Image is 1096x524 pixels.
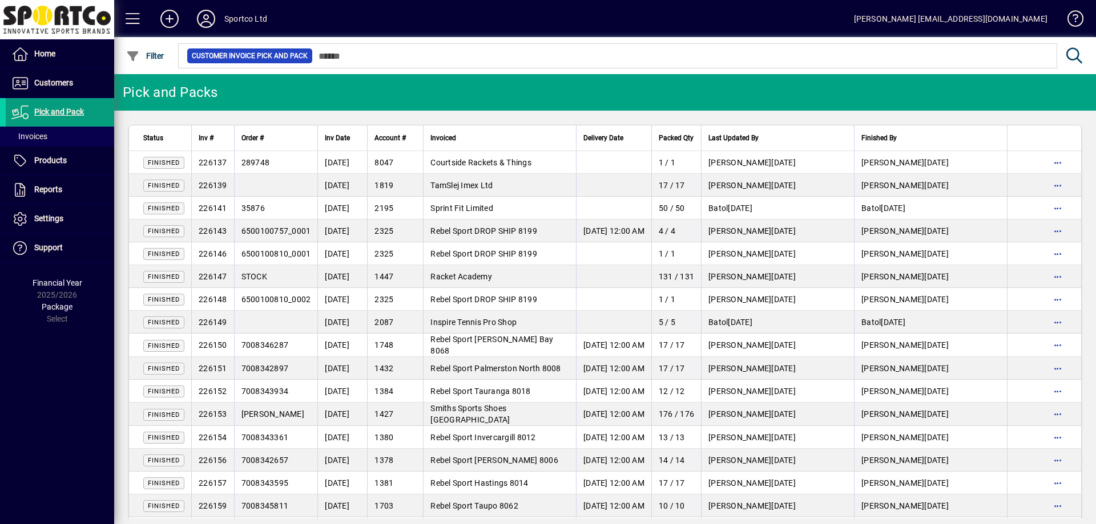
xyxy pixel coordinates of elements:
[148,388,180,395] span: Finished
[708,364,771,373] span: [PERSON_NAME]
[148,250,180,258] span: Finished
[708,226,771,235] span: [PERSON_NAME]
[854,288,1007,311] td: [DATE]
[430,226,537,235] span: Rebel Sport DROP SHIP 8199
[651,288,701,311] td: 1 / 1
[199,132,227,144] div: Inv #
[317,472,367,494] td: [DATE]
[6,69,114,98] a: Customers
[241,340,289,350] span: 7008346287
[651,426,701,449] td: 13 / 13
[861,181,924,190] span: [PERSON_NAME]
[199,158,227,167] span: 226137
[576,334,651,357] td: [DATE] 12:00 AM
[861,204,881,213] span: Batol
[861,409,924,419] span: [PERSON_NAME]
[651,151,701,174] td: 1 / 1
[708,478,771,488] span: [PERSON_NAME]
[34,185,62,194] span: Reports
[148,342,180,350] span: Finished
[430,158,531,167] span: Courtside Rackets & Things
[854,426,1007,449] td: [DATE]
[374,181,393,190] span: 1819
[374,409,393,419] span: 1427
[861,295,924,304] span: [PERSON_NAME]
[6,147,114,175] a: Products
[374,249,393,258] span: 2325
[1049,267,1067,286] button: More options
[6,176,114,204] a: Reports
[701,242,854,265] td: [DATE]
[317,311,367,334] td: [DATE]
[317,357,367,380] td: [DATE]
[430,387,530,396] span: Rebel Sport Tauranga 8018
[701,426,854,449] td: [DATE]
[430,132,569,144] div: Invoiced
[199,318,227,327] span: 226149
[701,472,854,494] td: [DATE]
[430,132,456,144] span: Invoiced
[148,205,180,212] span: Finished
[861,272,924,281] span: [PERSON_NAME]
[651,472,701,494] td: 17 / 17
[123,83,218,101] div: Pick and Packs
[374,478,393,488] span: 1381
[854,265,1007,288] td: [DATE]
[861,340,924,350] span: [PERSON_NAME]
[1049,451,1067,469] button: More options
[11,132,47,141] span: Invoices
[34,214,63,223] span: Settings
[148,228,180,235] span: Finished
[701,380,854,403] td: [DATE]
[861,318,881,327] span: Batol
[188,9,224,29] button: Profile
[317,242,367,265] td: [DATE]
[659,132,694,144] span: Packed Qty
[317,174,367,197] td: [DATE]
[701,220,854,242] td: [DATE]
[651,242,701,265] td: 1 / 1
[374,204,393,213] span: 2195
[241,204,265,213] span: 35876
[143,132,163,144] span: Status
[430,181,493,190] span: TamSlej Imex Ltd
[1049,176,1067,194] button: More options
[651,265,701,288] td: 131 / 131
[708,158,771,167] span: [PERSON_NAME]
[199,204,227,213] span: 226141
[708,249,771,258] span: [PERSON_NAME]
[374,433,393,442] span: 1380
[199,132,213,144] span: Inv #
[651,494,701,517] td: 10 / 10
[6,127,114,146] a: Invoices
[34,156,67,165] span: Products
[430,272,492,281] span: Racket Academy
[708,409,771,419] span: [PERSON_NAME]
[148,480,180,487] span: Finished
[241,409,304,419] span: [PERSON_NAME]
[325,132,360,144] div: Inv Date
[34,78,73,87] span: Customers
[374,295,393,304] span: 2325
[241,132,311,144] div: Order #
[708,295,771,304] span: [PERSON_NAME]
[6,234,114,262] a: Support
[374,340,393,350] span: 1748
[1049,222,1067,240] button: More options
[317,426,367,449] td: [DATE]
[854,380,1007,403] td: [DATE]
[199,433,227,442] span: 226154
[1049,405,1067,423] button: More options
[854,197,1007,220] td: [DATE]
[1049,474,1067,492] button: More options
[374,226,393,235] span: 2325
[430,204,493,213] span: Sprint Fit Limited
[861,132,897,144] span: Finished By
[576,357,651,380] td: [DATE] 12:00 AM
[1059,2,1082,39] a: Knowledge Base
[317,265,367,288] td: [DATE]
[199,364,227,373] span: 226151
[241,249,311,258] span: 6500100810_0001
[148,434,180,441] span: Finished
[708,181,771,190] span: [PERSON_NAME]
